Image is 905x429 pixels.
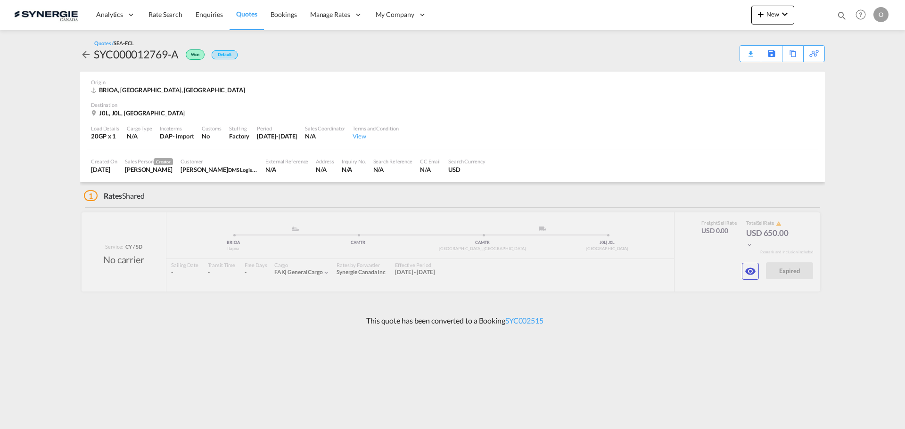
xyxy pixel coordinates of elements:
[873,7,889,22] div: O
[376,10,414,19] span: My Company
[236,10,257,18] span: Quotes
[837,10,847,24] div: icon-magnify
[837,10,847,21] md-icon: icon-magnify
[99,86,245,94] span: BRIOA, [GEOGRAPHIC_DATA], [GEOGRAPHIC_DATA]
[91,165,117,174] div: 26 Jun 2025
[181,158,258,165] div: Customer
[742,263,759,280] button: icon-eye
[125,158,173,165] div: Sales Person
[257,132,297,140] div: 26 Jul 2025
[745,266,756,277] md-icon: icon-eye
[91,125,119,132] div: Load Details
[160,132,173,140] div: DAP
[181,165,258,174] div: Andre Ferreira
[80,49,91,60] md-icon: icon-arrow-left
[104,191,123,200] span: Rates
[257,125,297,132] div: Period
[373,158,412,165] div: Search Reference
[228,166,260,173] span: DMS Logistics
[448,165,485,174] div: USD
[755,10,790,18] span: New
[91,158,117,165] div: Created On
[80,47,94,62] div: icon-arrow-left
[745,46,756,54] div: Quote PDF is not available at this time
[91,132,119,140] div: 20GP x 1
[91,109,187,117] div: J0L, J0L, Canada
[853,7,869,23] span: Help
[202,132,222,140] div: No
[160,125,194,132] div: Incoterms
[196,10,223,18] span: Enquiries
[353,132,398,140] div: View
[342,158,366,165] div: Inquiry No.
[316,165,334,174] div: N/A
[779,8,790,20] md-icon: icon-chevron-down
[342,165,366,174] div: N/A
[96,10,123,19] span: Analytics
[505,316,543,325] a: SYC002515
[154,158,173,165] span: Creator
[114,40,133,46] span: SEA-FCL
[751,6,794,24] button: icon-plus 400-fgNewicon-chevron-down
[127,132,152,140] div: N/A
[127,125,152,132] div: Cargo Type
[212,50,238,59] div: Default
[202,125,222,132] div: Customs
[305,132,345,140] div: N/A
[125,165,173,174] div: Gael Vilsaint
[173,132,194,140] div: - import
[91,86,247,94] div: BRIOA, Itapoa, Asia Pacific
[420,158,441,165] div: CC Email
[761,46,782,62] div: Save As Template
[373,165,412,174] div: N/A
[84,191,145,201] div: Shared
[271,10,297,18] span: Bookings
[191,52,202,61] span: Won
[420,165,441,174] div: N/A
[94,40,134,47] div: Quotes /SEA-FCL
[853,7,873,24] div: Help
[229,132,249,140] div: Factory Stuffing
[179,47,207,62] div: Won
[94,47,179,62] div: SYC000012769-A
[745,47,756,54] md-icon: icon-download
[265,158,308,165] div: External Reference
[91,101,814,108] div: Destination
[229,125,249,132] div: Stuffing
[91,79,814,86] div: Origin
[353,125,398,132] div: Terms and Condition
[84,190,98,201] span: 1
[14,4,78,25] img: 1f56c880d42311ef80fc7dca854c8e59.png
[362,316,543,326] p: This quote has been converted to a Booking
[265,165,308,174] div: N/A
[755,8,766,20] md-icon: icon-plus 400-fg
[316,158,334,165] div: Address
[310,10,350,19] span: Manage Rates
[148,10,182,18] span: Rate Search
[448,158,485,165] div: Search Currency
[305,125,345,132] div: Sales Coordinator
